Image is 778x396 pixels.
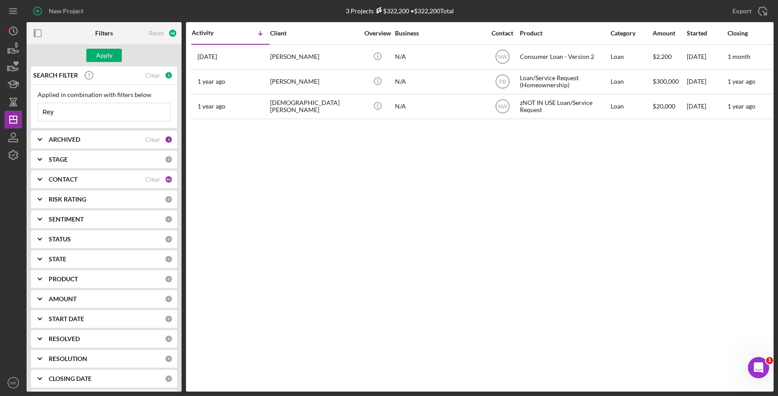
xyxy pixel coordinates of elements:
[33,72,78,79] b: SEARCH FILTER
[49,335,80,342] b: RESOLVED
[49,136,80,143] b: ARCHIVED
[145,72,160,79] div: Clear
[270,45,359,69] div: [PERSON_NAME]
[687,95,727,118] div: [DATE]
[395,70,484,93] div: N/A
[165,335,173,343] div: 0
[728,53,751,60] time: 1 month
[687,45,727,69] div: [DATE]
[270,95,359,118] div: [DEMOGRAPHIC_DATA][PERSON_NAME]
[687,70,727,93] div: [DATE]
[395,30,484,37] div: Business
[728,78,755,85] time: 1 year ago
[49,375,92,382] b: CLOSING DATE
[165,295,173,303] div: 0
[486,30,519,37] div: Contact
[149,30,164,37] div: Reset
[395,95,484,118] div: N/A
[49,236,71,243] b: STATUS
[145,136,160,143] div: Clear
[361,30,394,37] div: Overview
[49,295,77,303] b: AMOUNT
[49,156,68,163] b: STAGE
[49,216,84,223] b: SENTIMENT
[197,53,217,60] time: 2025-09-09 09:41
[346,7,454,15] div: 3 Projects • $322,200 Total
[49,2,83,20] div: New Project
[611,95,652,118] div: Loan
[653,78,679,85] span: $300,000
[49,315,84,322] b: START DATE
[499,79,506,85] text: PB
[395,45,484,69] div: N/A
[270,70,359,93] div: [PERSON_NAME]
[165,235,173,243] div: 0
[724,2,774,20] button: Export
[49,196,86,203] b: RISK RATING
[165,275,173,283] div: 0
[270,30,359,37] div: Client
[611,70,652,93] div: Loan
[611,45,652,69] div: Loan
[165,215,173,223] div: 0
[145,176,160,183] div: Clear
[165,255,173,263] div: 0
[165,155,173,163] div: 0
[96,49,112,62] div: Apply
[732,2,751,20] div: Export
[165,315,173,323] div: 0
[10,380,17,385] text: MK
[498,54,507,60] text: NW
[520,95,608,118] div: zNOT IN USE Loan/Service Request
[49,256,66,263] b: STATE
[748,357,769,378] iframe: Intercom live chat
[49,355,87,362] b: RESOLUTION
[197,103,225,110] time: 2024-03-25 18:55
[38,91,170,98] div: Applied in combination with filters below
[27,2,92,20] button: New Project
[520,45,608,69] div: Consumer Loan - Version 2
[728,102,755,110] time: 1 year ago
[192,29,231,36] div: Activity
[653,30,686,37] div: Amount
[95,30,113,37] b: Filters
[49,176,77,183] b: CONTACT
[165,375,173,383] div: 0
[687,30,727,37] div: Started
[4,374,22,392] button: MK
[165,175,173,183] div: 46
[165,195,173,203] div: 0
[165,136,173,144] div: 1
[611,30,652,37] div: Category
[653,53,672,60] span: $2,200
[168,29,177,38] div: 48
[653,102,675,110] span: $20,000
[165,71,173,79] div: 1
[374,7,409,15] div: $322,200
[520,70,608,93] div: Loan/Service Request (Homeownership)
[86,49,122,62] button: Apply
[197,78,225,85] time: 2024-07-08 04:44
[498,104,507,110] text: NW
[766,357,773,364] span: 1
[165,355,173,363] div: 0
[49,276,78,283] b: PRODUCT
[520,30,608,37] div: Product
